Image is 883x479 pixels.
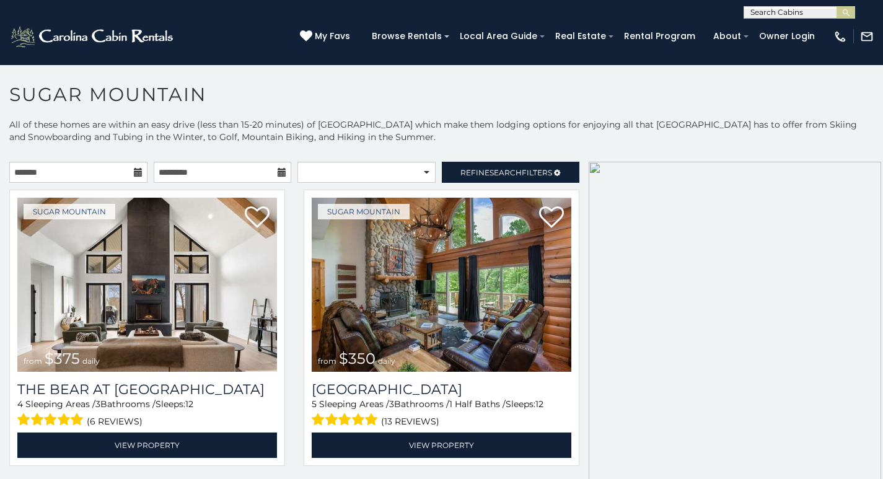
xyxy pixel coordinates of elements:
span: (13 reviews) [381,413,439,429]
span: $375 [45,349,80,367]
a: The Bear At Sugar Mountain from $375 daily [17,198,277,372]
span: $350 [339,349,376,367]
a: [GEOGRAPHIC_DATA] [312,381,571,398]
a: My Favs [300,30,353,43]
span: from [318,356,336,366]
a: Local Area Guide [454,27,543,46]
span: (6 reviews) [87,413,143,429]
span: 3 [95,398,100,410]
a: About [707,27,747,46]
h3: The Bear At Sugar Mountain [17,381,277,398]
div: Sleeping Areas / Bathrooms / Sleeps: [312,398,571,429]
span: daily [82,356,100,366]
a: Browse Rentals [366,27,448,46]
span: 4 [17,398,23,410]
a: Rental Program [618,27,701,46]
img: mail-regular-white.png [860,30,874,43]
a: RefineSearchFilters [442,162,580,183]
span: Refine Filters [460,168,552,177]
span: daily [378,356,395,366]
a: View Property [17,433,277,458]
span: Search [490,168,522,177]
span: My Favs [315,30,350,43]
img: Grouse Moor Lodge [312,198,571,372]
a: Add to favorites [539,205,564,231]
h3: Grouse Moor Lodge [312,381,571,398]
img: The Bear At Sugar Mountain [17,198,277,372]
img: White-1-2.png [9,24,177,49]
a: Sugar Mountain [24,204,115,219]
div: Sleeping Areas / Bathrooms / Sleeps: [17,398,277,429]
span: 5 [312,398,317,410]
a: Sugar Mountain [318,204,410,219]
span: from [24,356,42,366]
span: 3 [389,398,394,410]
a: Real Estate [549,27,612,46]
span: 12 [535,398,543,410]
img: phone-regular-white.png [833,30,847,43]
a: Owner Login [753,27,821,46]
span: 1 Half Baths / [449,398,506,410]
a: Add to favorites [245,205,270,231]
a: View Property [312,433,571,458]
a: The Bear At [GEOGRAPHIC_DATA] [17,381,277,398]
a: Grouse Moor Lodge from $350 daily [312,198,571,372]
span: 12 [185,398,193,410]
